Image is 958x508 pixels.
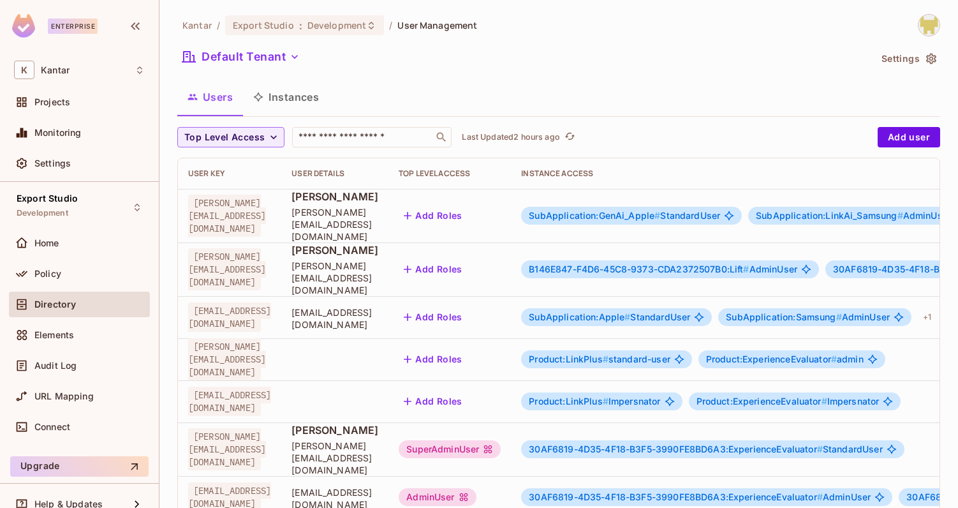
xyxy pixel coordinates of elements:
span: Export Studio [233,19,294,31]
span: SubApplication:LinkAi_Samsung [756,210,903,221]
span: [PERSON_NAME] [291,190,378,204]
span: 30AF6819-4D35-4F18-B3F5-3990FE8BD6A3:ExperienceEvaluator [529,444,823,454]
span: # [831,354,837,364]
button: Add Roles [399,259,468,280]
span: Connect [34,422,70,432]
button: Add Roles [399,391,468,412]
p: Last Updated 2 hours ago [462,132,559,142]
span: # [624,311,630,322]
span: [PERSON_NAME][EMAIL_ADDRESS][DOMAIN_NAME] [188,248,266,290]
span: 30AF6819-4D35-4F18-B3F5-3990FE8BD6A3:ExperienceEvaluator [529,491,823,502]
span: URL Mapping [34,391,94,401]
span: SubApplication:Apple [529,311,630,322]
span: Elements [34,330,74,340]
button: Add user [878,127,940,147]
button: Add Roles [399,349,468,370]
li: / [217,19,220,31]
span: Impersnator [696,396,880,407]
span: Workspace: Kantar [41,65,70,75]
span: Top Level Access [184,130,265,146]
li: / [389,19,392,31]
span: Home [34,238,59,248]
img: Girishankar.VP@kantar.com [918,15,940,36]
span: User Management [397,19,477,31]
div: User Details [291,168,378,179]
span: [PERSON_NAME][EMAIL_ADDRESS][DOMAIN_NAME] [291,440,378,476]
span: # [603,396,608,407]
span: admin [706,354,864,364]
span: [PERSON_NAME] [291,423,378,437]
button: Add Roles [399,205,468,226]
div: SuperAdminUser [399,440,501,458]
span: AdminUser [529,264,797,274]
span: [PERSON_NAME][EMAIL_ADDRESS][DOMAIN_NAME] [291,260,378,296]
img: SReyMgAAAABJRU5ErkJggg== [12,14,35,38]
span: # [817,491,823,502]
span: Projects [34,97,70,107]
span: SubApplication:Samsung [726,311,841,322]
span: K [14,61,34,79]
span: Click to refresh data [560,130,578,145]
span: Audit Log [34,361,77,371]
span: Directory [34,299,76,310]
span: # [897,210,903,221]
span: Monitoring [34,128,82,138]
span: refresh [564,131,575,144]
span: [PERSON_NAME][EMAIL_ADDRESS][DOMAIN_NAME] [188,338,266,380]
button: Users [177,81,243,113]
span: Export Studio [17,193,78,204]
span: Development [307,19,366,31]
span: # [817,444,823,454]
span: StandardUser [529,444,882,454]
span: # [836,311,842,322]
button: Add Roles [399,307,468,327]
div: Top Level Access [399,168,501,179]
span: # [743,264,749,274]
span: [EMAIL_ADDRESS][DOMAIN_NAME] [291,306,378,331]
span: Product:ExperienceEvaluator [696,396,827,407]
span: [PERSON_NAME][EMAIL_ADDRESS][DOMAIN_NAME] [291,206,378,243]
button: Default Tenant [177,47,305,67]
span: AdminUser [756,211,951,221]
button: Settings [876,49,940,69]
span: [PERSON_NAME][EMAIL_ADDRESS][DOMAIN_NAME] [188,428,266,470]
span: AdminUser [529,492,871,502]
span: [PERSON_NAME][EMAIL_ADDRESS][DOMAIN_NAME] [188,195,266,237]
span: # [654,210,660,221]
button: Upgrade [10,456,149,477]
span: : [298,20,303,31]
div: AdminUser [399,488,476,506]
span: # [822,396,827,407]
div: Enterprise [48,19,98,34]
span: SubApplication:GenAi_Apple [529,210,660,221]
span: StandardUser [529,211,720,221]
span: StandardUser [529,312,690,322]
button: Top Level Access [177,127,284,147]
span: Policy [34,269,61,279]
button: Instances [243,81,329,113]
span: [EMAIL_ADDRESS][DOMAIN_NAME] [188,387,271,416]
span: Product:ExperienceEvaluator [706,354,837,364]
div: + 1 [918,307,936,327]
span: B146E847-F4D6-45C8-9373-CDA2372507B0:Lift [529,264,749,274]
span: # [603,354,608,364]
span: Settings [34,158,71,168]
span: Product:LinkPlus [529,396,608,407]
span: [PERSON_NAME] [291,243,378,257]
span: Product:LinkPlus [529,354,608,364]
span: [EMAIL_ADDRESS][DOMAIN_NAME] [188,303,271,332]
div: User Key [188,168,271,179]
span: AdminUser [726,312,890,322]
span: standard-user [529,354,670,364]
span: Impersnator [529,396,660,407]
span: the active workspace [182,19,212,31]
button: refresh [563,130,578,145]
span: Development [17,208,68,218]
